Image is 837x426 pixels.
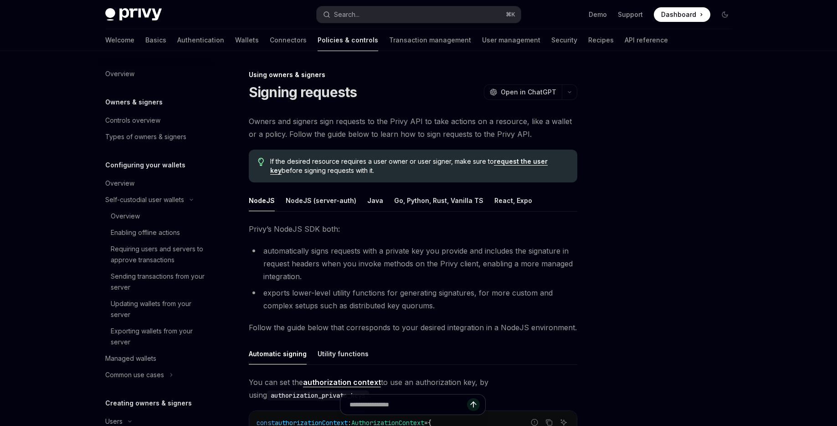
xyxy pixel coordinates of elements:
a: Demo [589,10,607,19]
h5: Owners & signers [105,97,163,108]
a: API reference [625,29,668,51]
div: Overview [105,68,134,79]
div: Overview [105,178,134,189]
img: dark logo [105,8,162,21]
a: Managed wallets [98,350,215,367]
button: NodeJS (server-auth) [286,190,356,211]
span: Open in ChatGPT [501,88,556,97]
a: Welcome [105,29,134,51]
a: Policies & controls [318,29,378,51]
a: Transaction management [389,29,471,51]
a: Types of owners & signers [98,129,215,145]
button: Utility functions [318,343,369,364]
h1: Signing requests [249,84,357,100]
div: Using owners & signers [249,70,577,79]
span: ⌘ K [506,11,515,18]
div: Overview [111,211,140,222]
a: authorization context [303,378,381,387]
button: Toggle dark mode [718,7,732,22]
a: Overview [98,175,215,192]
a: Basics [145,29,166,51]
a: Overview [98,208,215,224]
a: Connectors [270,29,307,51]
div: Search... [334,9,359,20]
button: Toggle Common use cases section [98,367,215,383]
div: Enabling offline actions [111,227,180,238]
button: Automatic signing [249,343,307,364]
a: Sending transactions from your server [98,268,215,296]
a: Authentication [177,29,224,51]
a: Enabling offline actions [98,224,215,241]
a: Controls overview [98,112,215,129]
a: Support [618,10,643,19]
svg: Tip [258,158,264,166]
button: React, Expo [494,190,532,211]
a: Dashboard [654,7,710,22]
input: Ask a question... [349,395,467,415]
button: Open in ChatGPT [484,84,562,100]
a: Overview [98,66,215,82]
div: Common use cases [105,369,164,380]
h5: Configuring your wallets [105,160,185,171]
button: Go, Python, Rust, Vanilla TS [394,190,483,211]
li: automatically signs requests with a private key you provide and includes the signature in request... [249,244,577,283]
button: NodeJS [249,190,275,211]
button: Send message [467,398,480,411]
span: Dashboard [661,10,696,19]
div: Types of owners & signers [105,131,186,142]
button: Java [367,190,383,211]
div: Updating wallets from your server [111,298,209,320]
div: Controls overview [105,115,160,126]
div: Sending transactions from your server [111,271,209,293]
a: Exporting wallets from your server [98,323,215,350]
h5: Creating owners & signers [105,398,192,409]
div: Requiring users and servers to approve transactions [111,244,209,265]
a: Updating wallets from your server [98,296,215,323]
a: Recipes [588,29,614,51]
div: Exporting wallets from your server [111,326,209,348]
div: Managed wallets [105,353,156,364]
code: authorization_private_keys [267,390,369,400]
span: You can set the to use an authorization key, by using . [249,376,577,401]
button: Toggle Self-custodial user wallets section [98,192,215,208]
button: Open search [317,6,521,23]
li: exports lower-level utility functions for generating signatures, for more custom and complex setu... [249,286,577,312]
div: Self-custodial user wallets [105,194,184,205]
span: Owners and signers sign requests to the Privy API to take actions on a resource, like a wallet or... [249,115,577,140]
span: Privy’s NodeJS SDK both: [249,223,577,235]
a: Security [551,29,577,51]
a: User management [482,29,540,51]
span: If the desired resource requires a user owner or user signer, make sure to before signing request... [270,157,568,175]
a: Requiring users and servers to approve transactions [98,241,215,268]
a: Wallets [235,29,259,51]
span: Follow the guide below that corresponds to your desired integration in a NodeJS environment. [249,321,577,334]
